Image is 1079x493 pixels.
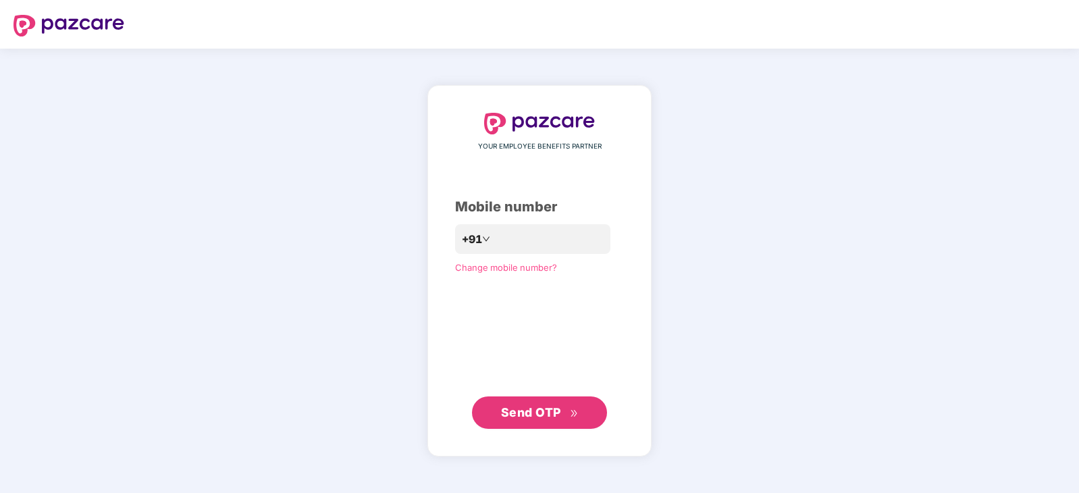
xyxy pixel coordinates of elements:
[472,396,607,429] button: Send OTPdouble-right
[478,141,602,152] span: YOUR EMPLOYEE BENEFITS PARTNER
[462,231,482,248] span: +91
[455,262,557,273] a: Change mobile number?
[14,15,124,36] img: logo
[484,113,595,134] img: logo
[455,197,624,217] div: Mobile number
[501,405,561,419] span: Send OTP
[482,235,490,243] span: down
[570,409,579,418] span: double-right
